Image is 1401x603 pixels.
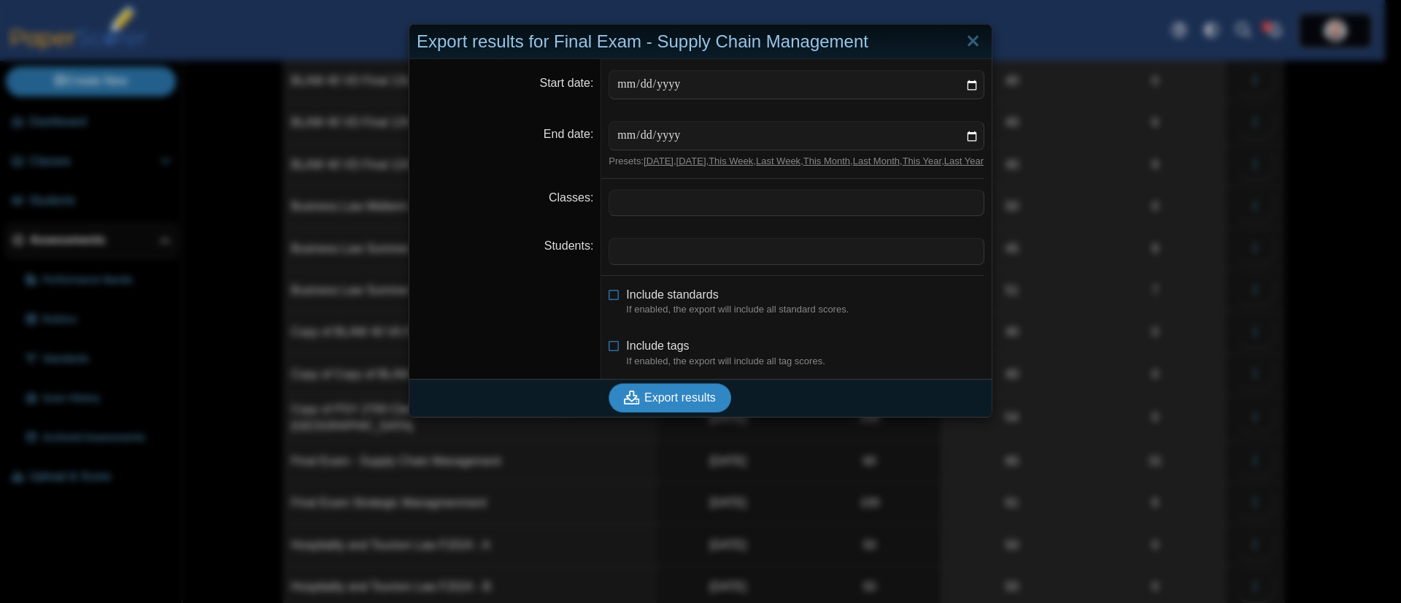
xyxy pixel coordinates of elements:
[626,355,984,368] dfn: If enabled, the export will include all tag scores.
[962,29,984,54] a: Close
[644,391,716,404] span: Export results
[626,339,689,352] span: Include tags
[803,155,850,166] a: This Month
[644,155,674,166] a: [DATE]
[709,155,753,166] a: This Week
[609,155,984,168] div: Presets: , , , , , , ,
[676,155,706,166] a: [DATE]
[409,25,992,59] div: Export results for Final Exam - Supply Chain Management
[626,303,984,316] dfn: If enabled, the export will include all standard scores.
[609,190,984,216] tags: ​
[626,288,718,301] span: Include standards
[609,238,984,264] tags: ​
[903,155,942,166] a: This Year
[756,155,800,166] a: Last Week
[540,77,594,89] label: Start date
[549,191,593,204] label: Classes
[944,155,984,166] a: Last Year
[544,128,594,140] label: End date
[609,383,731,412] button: Export results
[544,239,594,252] label: Students
[853,155,900,166] a: Last Month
